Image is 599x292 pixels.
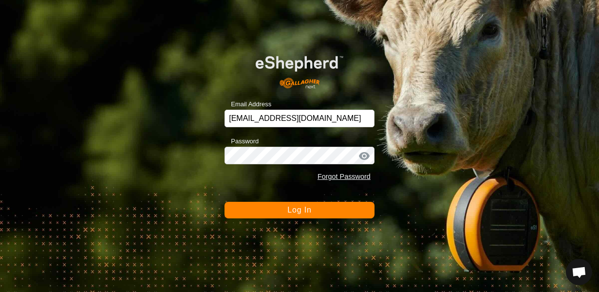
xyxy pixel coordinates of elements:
img: E-shepherd Logo [240,43,359,95]
span: Log In [287,206,311,214]
label: Password [225,136,259,146]
label: Email Address [225,99,271,109]
input: Email Address [225,110,374,127]
div: Open chat [566,259,592,285]
button: Log In [225,202,374,218]
a: Forgot Password [318,173,371,180]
